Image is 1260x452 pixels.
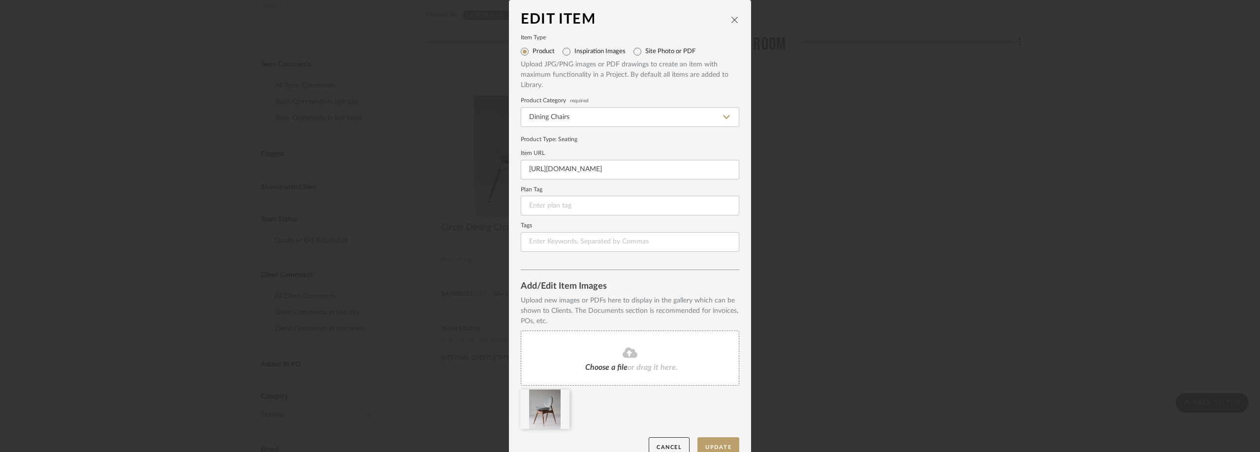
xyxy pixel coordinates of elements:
label: Product [533,48,555,56]
input: Type a category to search and select [521,107,739,127]
input: Enter URL [521,160,739,180]
label: Plan Tag [521,187,739,192]
div: Add/Edit Item Images [521,282,739,292]
label: Inspiration Images [574,48,626,56]
div: Upload new images or PDFs here to display in the gallery which can be shown to Clients. The Docum... [521,296,739,327]
label: Item Type [521,35,739,40]
button: close [730,15,739,24]
label: Product Category [521,98,739,103]
input: Enter Keywords, Separated by Commas [521,232,739,252]
input: Enter plan tag [521,196,739,215]
span: : Seating [555,136,577,142]
label: Site Photo or PDF [645,48,695,56]
span: or drag it here. [628,363,678,371]
span: Choose a file [585,363,628,371]
div: Upload JPG/PNG images or PDF drawings to create an item with maximum functionality in a Project. ... [521,60,739,90]
div: Edit Item [521,12,730,28]
label: Tags [521,223,739,228]
span: required [570,99,589,103]
label: Item URL [521,151,739,156]
mat-radio-group: Select item type [521,44,739,60]
div: Product Type [521,135,739,144]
